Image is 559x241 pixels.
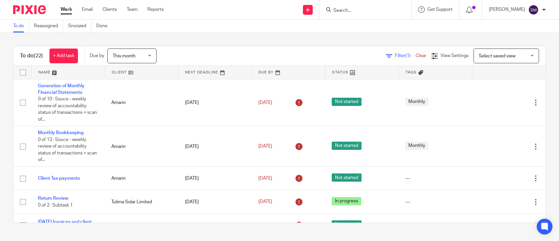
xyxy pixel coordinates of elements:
span: This month [113,54,136,58]
span: Not started [332,220,362,229]
span: Filter [395,53,416,58]
a: Clients [102,6,117,13]
span: 0 of 10 · Souce - weekly review of accountability status of transactions + scan of... [38,97,97,122]
a: Monthly Bookkeeping [38,131,84,135]
span: Get Support [427,7,453,12]
span: In progress [332,197,361,205]
p: [PERSON_NAME] [489,6,525,13]
a: + Add task [49,49,78,63]
td: Amarin [105,79,178,126]
div: --- [405,199,465,205]
a: [DATE] Invoices and client statements [38,220,92,231]
td: Amarin [105,126,178,167]
span: Not started [332,173,362,182]
span: [DATE] [258,100,272,105]
span: [DATE] [258,176,272,181]
div: --- [405,222,465,229]
span: 0 of 13 · Souce - weekly review of accountability status of transactions + scan of... [38,137,97,162]
span: 0 of 2 · Subtask 1 [38,203,73,208]
td: Amarin [105,167,178,190]
span: (22) [34,53,43,58]
td: [DATE] [178,213,252,237]
img: svg%3E [528,5,539,15]
a: To do [13,20,29,32]
span: Monthly [405,98,428,106]
span: Not started [332,98,362,106]
div: --- [405,175,465,182]
span: View Settings [440,53,469,58]
td: Tulima Solar Limited [105,190,178,213]
a: Clear [416,53,426,58]
a: Generation of Monthly Financial Statements [38,84,84,95]
a: Team [127,6,138,13]
td: [DATE] [178,190,252,213]
a: Snoozed [68,20,91,32]
span: (1) [405,53,411,58]
td: [DATE] [178,79,252,126]
span: Tags [405,70,417,74]
td: Amarin [105,213,178,237]
span: [DATE] [258,200,272,204]
a: Done [96,20,112,32]
td: [DATE] [178,126,252,167]
input: Search [333,8,392,14]
span: Select saved view [479,54,515,58]
a: Return Review [38,196,68,201]
a: Work [61,6,72,13]
span: [DATE] [258,144,272,149]
a: Reassigned [34,20,63,32]
a: Client Tax payments [38,176,80,181]
a: Reports [147,6,164,13]
td: [DATE] [178,167,252,190]
a: Email [82,6,93,13]
span: Monthly [405,142,428,150]
h1: To do [20,52,43,59]
p: Due by [90,52,104,59]
img: Pixie [13,5,46,14]
span: Not started [332,142,362,150]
